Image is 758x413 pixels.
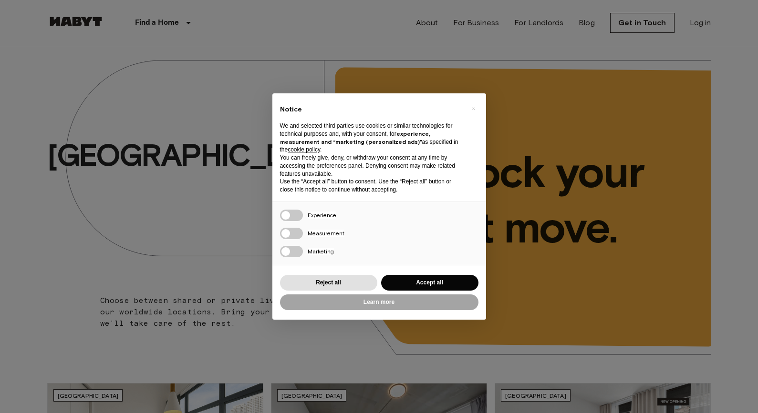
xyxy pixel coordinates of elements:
[280,105,463,114] h2: Notice
[280,275,377,291] button: Reject all
[280,130,430,145] strong: experience, measurement and “marketing (personalized ads)”
[472,103,475,114] span: ×
[280,122,463,154] p: We and selected third parties use cookies or similar technologies for technical purposes and, wit...
[288,146,320,153] a: cookie policy
[308,230,344,237] span: Measurement
[308,248,334,255] span: Marketing
[381,275,478,291] button: Accept all
[466,101,481,116] button: Close this notice
[280,294,478,310] button: Learn more
[280,154,463,178] p: You can freely give, deny, or withdraw your consent at any time by accessing the preferences pane...
[308,212,336,219] span: Experience
[280,178,463,194] p: Use the “Accept all” button to consent. Use the “Reject all” button or close this notice to conti...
